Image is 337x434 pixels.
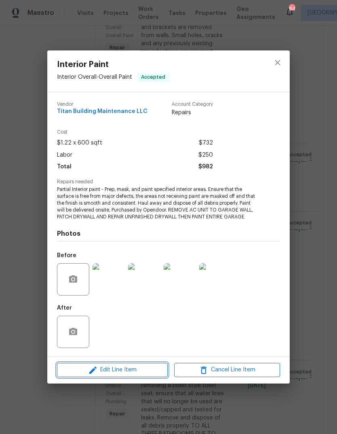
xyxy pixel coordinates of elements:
[172,109,213,117] span: Repairs
[57,305,72,311] h5: After
[57,363,168,377] button: Edit Line Item
[57,179,280,185] span: Repairs needed
[57,130,213,135] span: Cost
[174,363,280,377] button: Cancel Line Item
[172,102,213,107] span: Account Category
[57,109,147,115] span: Titan Building Maintenance LLC
[198,161,213,173] span: $982
[57,137,102,149] span: $1.22 x 600 sqft
[57,102,147,107] span: Vendor
[289,5,295,13] div: 84
[138,73,168,81] span: Accepted
[177,365,278,375] span: Cancel Line Item
[59,365,165,375] span: Edit Line Item
[57,253,76,258] h5: Before
[57,186,258,220] span: Partial Interior paint - Prep, mask, and paint specified interior areas. Ensure that the surface ...
[57,74,132,80] span: Interior Overall - Overall Paint
[198,149,213,161] span: $250
[57,230,280,238] h4: Photos
[268,53,287,72] button: close
[57,149,72,161] span: Labor
[199,137,213,149] span: $732
[57,60,169,69] span: Interior Paint
[57,161,72,173] span: Total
